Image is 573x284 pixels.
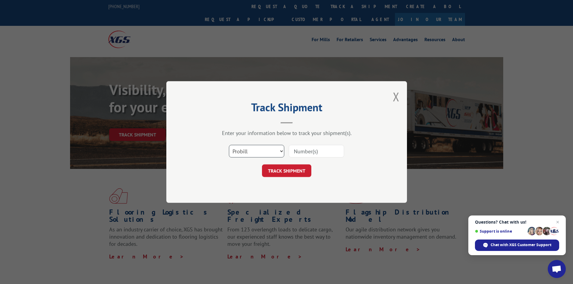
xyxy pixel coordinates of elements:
button: TRACK SHIPMENT [262,164,311,177]
a: Open chat [548,260,566,278]
span: Support is online [475,229,525,234]
button: Close modal [393,89,399,105]
input: Number(s) [289,145,344,157]
div: Enter your information below to track your shipment(s). [196,130,377,136]
h2: Track Shipment [196,103,377,115]
span: Chat with XGS Customer Support [491,242,551,248]
span: Questions? Chat with us! [475,220,559,224]
span: Chat with XGS Customer Support [475,240,559,251]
